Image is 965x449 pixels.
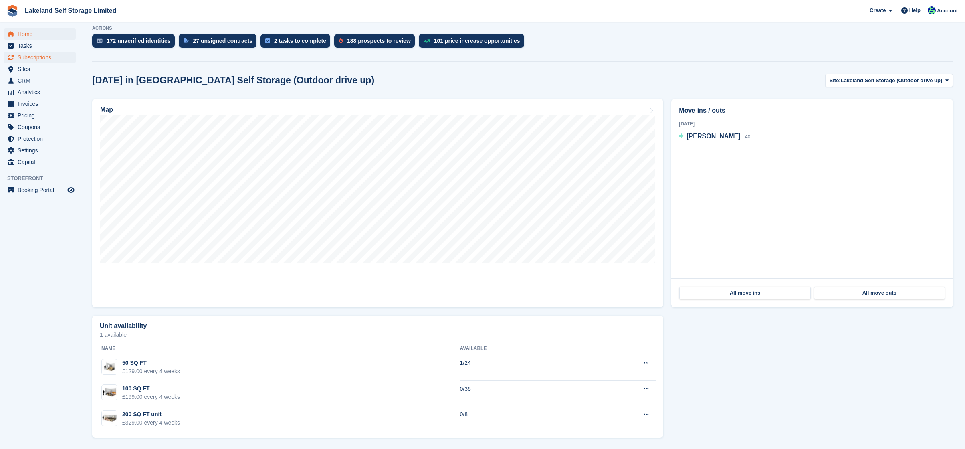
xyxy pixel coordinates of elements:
span: CRM [18,75,66,86]
span: Tasks [18,40,66,51]
a: Lakeland Self Storage Limited [22,4,120,17]
a: 172 unverified identities [92,34,179,52]
img: stora-icon-8386f47178a22dfd0bd8f6a31ec36ba5ce8667c1dd55bd0f319d3a0aa187defe.svg [6,5,18,17]
div: 50 SQ FT [122,359,180,367]
p: 1 available [100,332,656,338]
span: Analytics [18,87,66,98]
span: Coupons [18,121,66,133]
div: [DATE] [679,120,945,127]
button: Site: Lakeland Self Storage (Outdoor drive up) [825,74,953,87]
span: Booking Portal [18,184,66,196]
a: menu [4,87,76,98]
th: Available [460,342,581,355]
th: Name [100,342,460,355]
span: Settings [18,145,66,156]
div: 2 tasks to complete [274,38,326,44]
span: Account [937,7,958,15]
span: Subscriptions [18,52,66,63]
a: menu [4,52,76,63]
img: Steve Aynsley [928,6,936,14]
img: 50-sqft-unit.jpg [102,361,117,373]
div: £129.00 every 4 weeks [122,367,180,376]
div: 27 unsigned contracts [193,38,253,44]
img: verify_identity-adf6edd0f0f0b5bbfe63781bf79b02c33cf7c696d77639b501bdc392416b5a36.svg [97,38,103,43]
span: Invoices [18,98,66,109]
img: task-75834270c22a3079a89374b754ae025e5fb1db73e45f91037f5363f120a921f8.svg [265,38,270,43]
div: 188 prospects to review [347,38,411,44]
a: menu [4,156,76,168]
div: 200 SQ FT unit [122,410,180,419]
div: 100 SQ FT [122,384,180,393]
div: £329.00 every 4 weeks [122,419,180,427]
span: Site: [830,77,841,85]
h2: [DATE] in [GEOGRAPHIC_DATA] Self Storage (Outdoor drive up) [92,75,374,86]
img: prospect-51fa495bee0391a8d652442698ab0144808aea92771e9ea1ae160a38d050c398.svg [339,38,343,43]
span: Sites [18,63,66,75]
div: 101 price increase opportunities [434,38,520,44]
a: menu [4,75,76,86]
h2: Map [100,106,113,113]
span: Capital [18,156,66,168]
a: 101 price increase opportunities [419,34,528,52]
a: 2 tasks to complete [260,34,334,52]
h2: Move ins / outs [679,106,945,115]
a: 188 prospects to review [334,34,419,52]
div: £199.00 every 4 weeks [122,393,180,401]
span: Pricing [18,110,66,121]
p: ACTIONS [92,26,953,31]
span: Protection [18,133,66,144]
span: [PERSON_NAME] [686,133,740,140]
img: 100-sqft-unit.jpg [102,387,117,398]
a: menu [4,110,76,121]
span: Storefront [7,174,80,182]
span: 40 [745,134,750,140]
img: 200-sqft-unit.jpg [102,412,117,424]
a: Preview store [66,185,76,195]
a: menu [4,133,76,144]
span: Help [909,6,921,14]
a: 27 unsigned contracts [179,34,261,52]
a: All move ins [679,287,810,299]
a: menu [4,145,76,156]
td: 1/24 [460,355,581,380]
a: menu [4,40,76,51]
span: Home [18,28,66,40]
img: price_increase_opportunities-93ffe204e8149a01c8c9dc8f82e8f89637d9d84a8eef4429ea346261dce0b2c0.svg [424,39,430,43]
a: menu [4,63,76,75]
a: menu [4,121,76,133]
img: contract_signature_icon-13c848040528278c33f63329250d36e43548de30e8caae1d1a13099fd9432cc5.svg [184,38,189,43]
a: menu [4,98,76,109]
a: menu [4,28,76,40]
a: [PERSON_NAME] 40 [679,131,750,142]
a: menu [4,184,76,196]
h2: Unit availability [100,322,147,330]
a: Map [92,99,663,307]
div: 172 unverified identities [107,38,171,44]
span: Lakeland Self Storage (Outdoor drive up) [841,77,943,85]
span: Create [870,6,886,14]
td: 0/8 [460,406,581,431]
a: All move outs [814,287,945,299]
td: 0/36 [460,380,581,406]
